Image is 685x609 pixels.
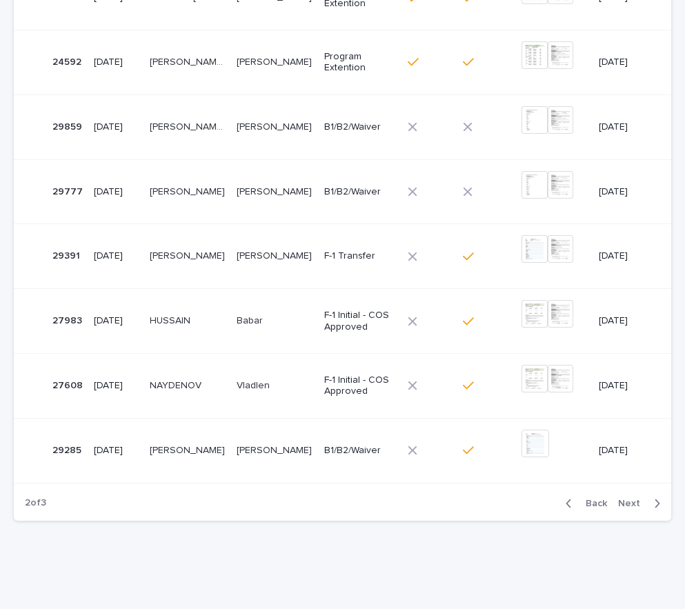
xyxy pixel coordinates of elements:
[324,51,397,74] p: Program Extention
[599,315,649,327] p: [DATE]
[599,186,649,198] p: [DATE]
[324,310,397,333] p: F-1 Initial - COS Approved
[150,54,228,68] p: TOLENTINO DE REZENDE GERALDES
[599,57,649,68] p: [DATE]
[14,30,671,94] tr: 2459224592 [DATE][PERSON_NAME] GERALDES[PERSON_NAME] GERALDES [PERSON_NAME][PERSON_NAME] Program ...
[14,159,671,224] tr: 2977729777 [DATE][PERSON_NAME][PERSON_NAME] [PERSON_NAME][PERSON_NAME] B1/B2/Waiver[DATE]
[150,312,193,327] p: HUSSAIN
[237,119,315,133] p: [PERSON_NAME]
[52,54,84,68] p: 24592
[237,54,315,68] p: [PERSON_NAME]
[599,250,649,262] p: [DATE]
[324,121,397,133] p: B1/B2/Waiver
[94,57,139,68] p: [DATE]
[94,186,139,198] p: [DATE]
[237,312,266,327] p: Babar
[94,445,139,457] p: [DATE]
[599,121,649,133] p: [DATE]
[52,377,86,392] p: 27608
[599,445,649,457] p: [DATE]
[237,248,315,262] p: [PERSON_NAME]
[150,183,228,198] p: [PERSON_NAME]
[150,442,228,457] p: [PERSON_NAME]
[150,377,204,392] p: NAYDENOV
[94,380,139,392] p: [DATE]
[150,248,228,262] p: [PERSON_NAME]
[324,445,397,457] p: B1/B2/Waiver
[555,497,613,510] button: Back
[14,418,671,483] tr: 2928529285 [DATE][PERSON_NAME][PERSON_NAME] [PERSON_NAME][PERSON_NAME] B1/B2/Waiver[DATE]
[237,377,272,392] p: Vladlen
[52,183,86,198] p: 29777
[14,486,57,520] p: 2 of 3
[324,186,397,198] p: B1/B2/Waiver
[324,250,397,262] p: F-1 Transfer
[94,250,139,262] p: [DATE]
[14,353,671,418] tr: 2760827608 [DATE]NAYDENOVNAYDENOV VladlenVladlen F-1 Initial - COS Approved[DATE]
[14,289,671,354] tr: 2798327983 [DATE]HUSSAINHUSSAIN BabarBabar F-1 Initial - COS Approved[DATE]
[150,119,228,133] p: Gimenez Favilla Jorge
[577,499,607,508] span: Back
[14,224,671,289] tr: 2939129391 [DATE][PERSON_NAME][PERSON_NAME] [PERSON_NAME][PERSON_NAME] F-1 Transfer[DATE]
[52,442,84,457] p: 29285
[52,248,83,262] p: 29391
[52,119,85,133] p: 29859
[618,499,648,508] span: Next
[14,94,671,159] tr: 2985929859 [DATE][PERSON_NAME] [PERSON_NAME][PERSON_NAME] [PERSON_NAME] [PERSON_NAME][PERSON_NAME...
[237,442,315,457] p: Luvieska Paola
[613,497,671,510] button: Next
[237,183,315,198] p: [PERSON_NAME]
[94,121,139,133] p: [DATE]
[94,315,139,327] p: [DATE]
[52,312,85,327] p: 27983
[324,375,397,398] p: F-1 Initial - COS Approved
[599,380,649,392] p: [DATE]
